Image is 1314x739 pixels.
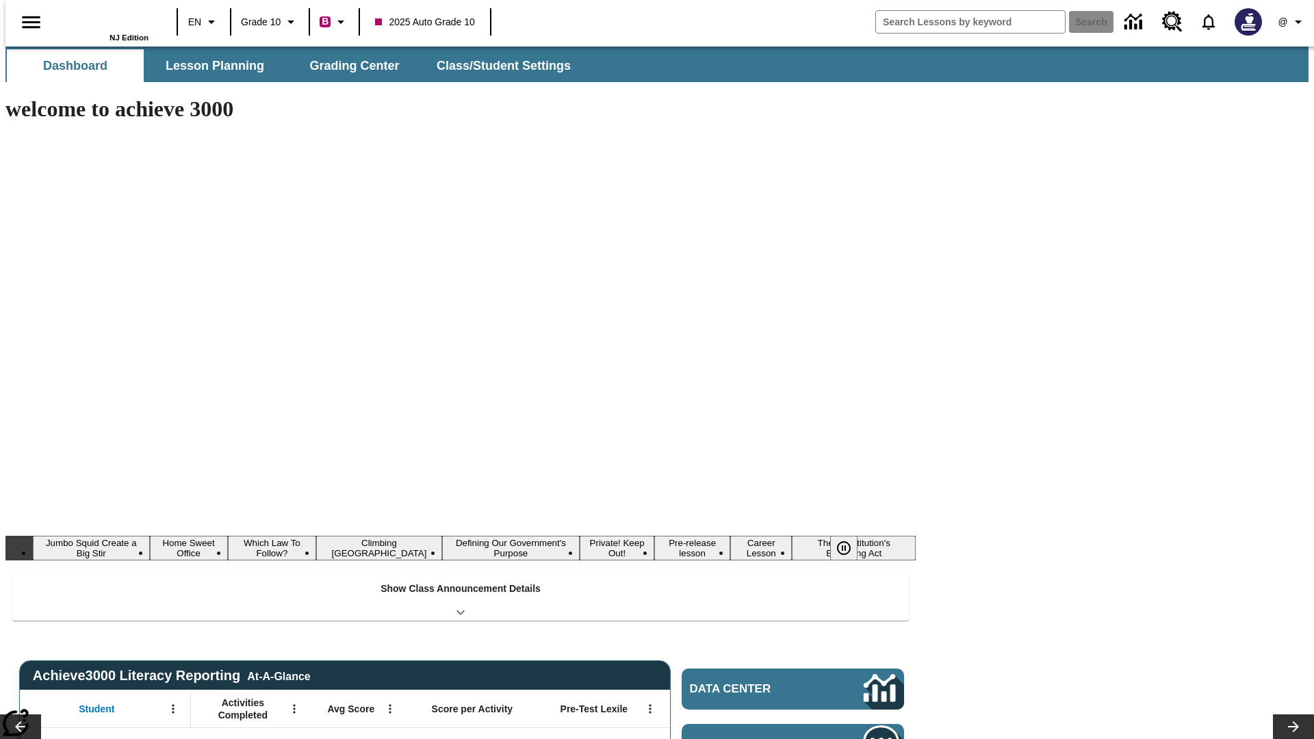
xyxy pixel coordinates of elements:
button: Open Menu [284,699,305,719]
span: Achieve3000 Literacy Reporting [33,668,311,684]
button: Select a new avatar [1226,4,1270,40]
span: @ [1278,15,1287,29]
button: Open Menu [163,699,183,719]
span: Dashboard [43,58,107,74]
button: Slide 6 Private! Keep Out! [580,536,654,560]
div: Pause [830,536,871,560]
span: Pre-Test Lexile [561,703,628,715]
button: Pause [830,536,858,560]
button: Dashboard [7,49,144,82]
button: Boost Class color is violet red. Change class color [314,10,355,34]
span: Score per Activity [432,703,513,715]
span: Class/Student Settings [437,58,571,74]
a: Resource Center, Will open in new tab [1154,3,1191,40]
button: Open Menu [640,699,660,719]
button: Grade: Grade 10, Select a grade [235,10,305,34]
button: Open side menu [11,2,51,42]
span: Grading Center [309,58,399,74]
input: search field [876,11,1065,33]
button: Grading Center [286,49,423,82]
span: NJ Edition [109,34,149,42]
button: Slide 3 Which Law To Follow? [228,536,317,560]
div: Home [60,5,149,42]
p: Show Class Announcement Details [381,582,541,596]
span: Student [79,703,114,715]
button: Lesson Planning [146,49,283,82]
button: Slide 4 Climbing Mount Tai [316,536,442,560]
button: Lesson carousel, Next [1273,714,1314,739]
span: B [322,13,328,30]
button: Slide 5 Defining Our Government's Purpose [442,536,580,560]
button: Slide 7 Pre-release lesson [654,536,730,560]
div: At-A-Glance [247,668,310,683]
button: Slide 8 Career Lesson [730,536,792,560]
button: Profile/Settings [1270,10,1314,34]
button: Slide 1 Jumbo Squid Create a Big Stir [33,536,150,560]
button: Slide 9 The Constitution's Balancing Act [792,536,916,560]
button: Open Menu [380,699,400,719]
a: Home [60,6,149,34]
a: Notifications [1191,4,1226,40]
span: Avg Score [327,703,374,715]
a: Data Center [682,669,904,710]
div: SubNavbar [5,47,1309,82]
button: Class/Student Settings [426,49,582,82]
span: Data Center [690,682,818,696]
span: EN [188,15,201,29]
button: Language: EN, Select a language [182,10,226,34]
img: Avatar [1235,8,1262,36]
span: Activities Completed [198,697,288,721]
span: 2025 Auto Grade 10 [375,15,474,29]
button: Slide 2 Home Sweet Office [150,536,228,560]
span: Lesson Planning [166,58,264,74]
h1: welcome to achieve 3000 [5,96,916,122]
div: SubNavbar [5,49,583,82]
a: Data Center [1116,3,1154,41]
span: Grade 10 [241,15,281,29]
div: Show Class Announcement Details [12,573,909,621]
